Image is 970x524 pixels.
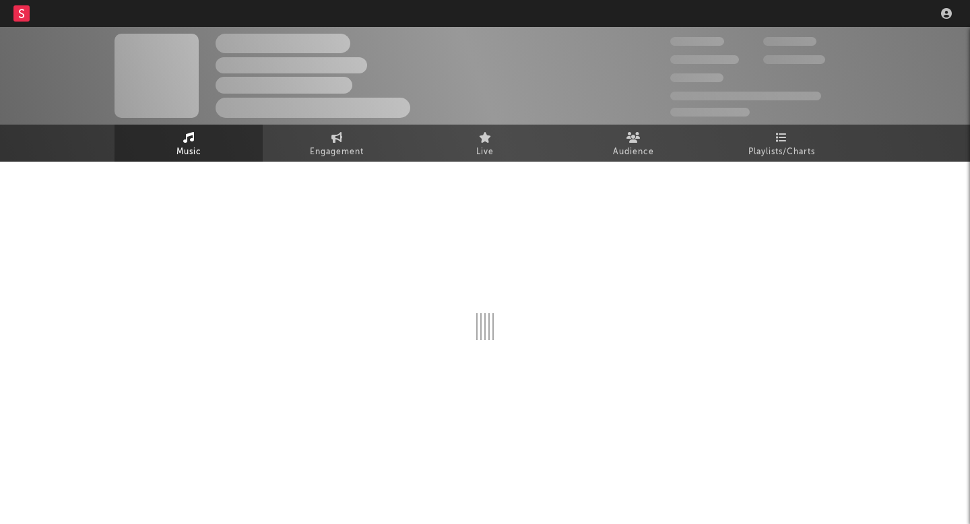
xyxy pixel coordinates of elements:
span: 100,000 [763,37,816,46]
span: Live [476,144,494,160]
span: 1,000,000 [763,55,825,64]
span: Engagement [310,144,364,160]
span: 100,000 [670,73,723,82]
span: Audience [613,144,654,160]
a: Playlists/Charts [707,125,855,162]
a: Audience [559,125,707,162]
a: Engagement [263,125,411,162]
a: Live [411,125,559,162]
span: 50,000,000 Monthly Listeners [670,92,821,100]
span: Jump Score: 85.0 [670,108,750,117]
span: Music [176,144,201,160]
a: Music [115,125,263,162]
span: 50,000,000 [670,55,739,64]
span: Playlists/Charts [748,144,815,160]
span: 300,000 [670,37,724,46]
